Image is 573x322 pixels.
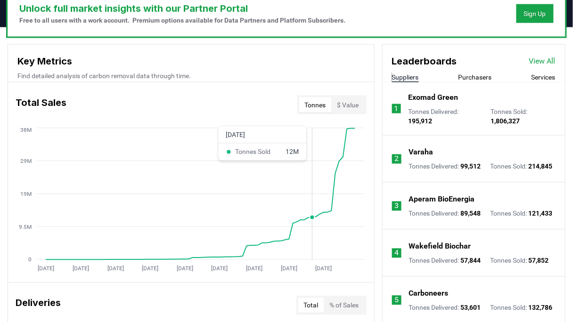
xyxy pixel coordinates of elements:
p: 3 [394,201,399,212]
tspan: 38M [20,127,32,134]
h3: Total Sales [16,96,66,114]
h3: Key Metrics [17,54,365,68]
p: Tonnes Delivered : [409,303,481,313]
span: 121,433 [529,210,553,217]
a: View All [529,56,556,67]
p: Tonnes Sold : [491,162,553,171]
tspan: [DATE] [281,265,297,272]
span: 99,512 [461,163,481,170]
tspan: [DATE] [142,265,158,272]
p: 4 [394,248,399,259]
tspan: 19M [20,191,32,197]
p: Free to all users with a work account. Premium options available for Data Partners and Platform S... [19,16,345,25]
p: 1 [394,103,399,114]
p: Find detailed analysis of carbon removal data through time. [17,71,365,80]
p: Tonnes Sold : [491,256,549,266]
tspan: [DATE] [246,265,262,272]
a: Wakefield Biochar [409,241,471,252]
span: 195,912 [409,117,433,125]
button: % of Sales [324,298,365,313]
h3: Leaderboards [392,54,457,68]
button: $ Value [332,97,365,113]
tspan: [DATE] [107,265,124,272]
tspan: 9.5M [19,224,32,230]
button: Services [532,72,556,82]
tspan: [DATE] [38,265,54,272]
a: Aperam BioEnergia [409,194,475,205]
p: Tonnes Delivered : [409,107,482,126]
tspan: [DATE] [316,265,332,272]
span: 57,844 [461,257,481,265]
a: Varaha [409,147,434,158]
h3: Deliveries [16,296,61,315]
a: Sign Up [524,9,546,18]
p: Tonnes Sold : [491,209,553,218]
p: Tonnes Delivered : [409,256,481,266]
span: 53,601 [461,304,481,312]
tspan: [DATE] [177,265,193,272]
tspan: 0 [28,257,32,263]
tspan: [DATE] [73,265,89,272]
h3: Unlock full market insights with our Partner Portal [19,1,345,16]
button: Total [298,298,324,313]
p: Tonnes Sold : [491,107,556,126]
button: Sign Up [516,4,554,23]
button: Purchasers [458,72,492,82]
a: Carboneers [409,288,449,299]
tspan: 29M [20,158,32,164]
p: Tonnes Delivered : [409,209,481,218]
span: 132,786 [529,304,553,312]
p: Tonnes Delivered : [409,162,481,171]
p: 5 [394,295,399,306]
span: 57,852 [529,257,549,265]
p: 2 [394,153,399,165]
span: 1,806,327 [491,117,520,125]
a: Exomad Green [409,92,458,103]
p: Tonnes Sold : [491,303,553,313]
span: 89,548 [461,210,481,217]
button: Tonnes [299,97,332,113]
span: 214,845 [529,163,553,170]
button: Suppliers [392,72,419,82]
tspan: [DATE] [212,265,228,272]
